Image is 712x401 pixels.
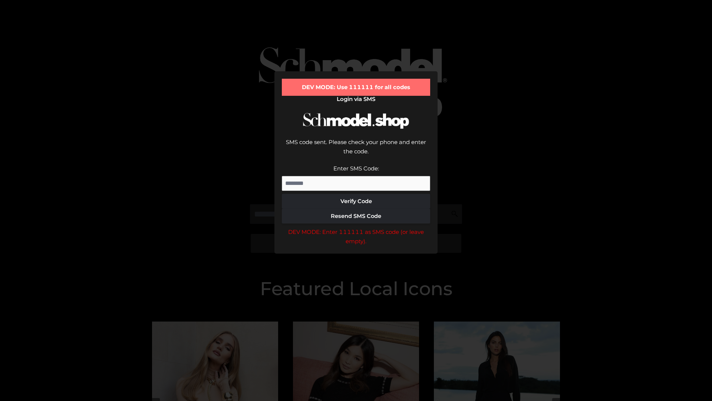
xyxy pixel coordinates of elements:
[282,194,430,209] button: Verify Code
[282,209,430,224] button: Resend SMS Code
[282,227,430,246] div: DEV MODE: Enter 111111 as SMS code (or leave empty).
[282,137,430,164] div: SMS code sent. Please check your phone and enter the code.
[300,106,412,136] img: Schmodel Logo
[282,79,430,96] div: DEV MODE: Use 111111 for all codes
[282,96,430,102] h2: Login via SMS
[333,165,379,172] label: Enter SMS Code:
